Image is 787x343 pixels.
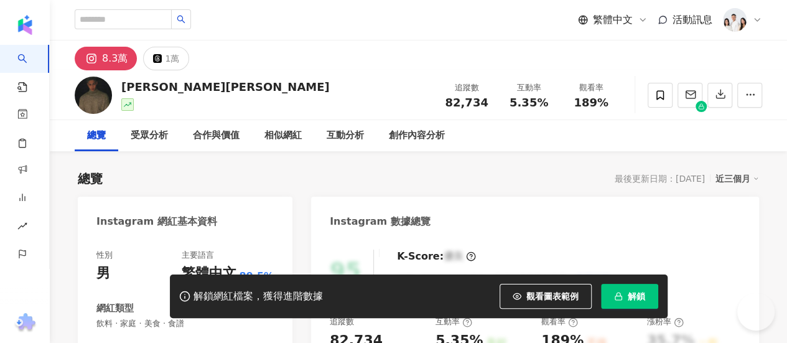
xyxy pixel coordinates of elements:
div: 男 [96,264,110,283]
div: 互動率 [435,316,472,327]
button: 8.3萬 [75,47,137,70]
div: 總覽 [78,170,103,187]
span: 82,734 [445,96,488,109]
img: chrome extension [13,313,37,333]
div: Instagram 數據總覽 [330,215,431,228]
div: 互動率 [505,82,552,94]
div: 1萬 [165,50,179,67]
span: 觀看圖表範例 [526,291,579,301]
span: 89.5% [239,270,274,283]
span: 189% [574,96,608,109]
span: 解鎖 [628,291,645,301]
a: search [17,45,42,93]
div: 追蹤數 [330,316,354,327]
div: 觀看率 [541,316,578,327]
span: 活動訊息 [673,14,712,26]
span: search [177,15,185,24]
div: 近三個月 [715,171,759,187]
div: 總覽 [87,128,106,143]
img: 20231221_NR_1399_Small.jpg [723,8,747,32]
div: 相似網紅 [264,128,302,143]
img: KOL Avatar [75,77,112,114]
div: 主要語言 [181,250,213,261]
div: 最後更新日期：[DATE] [615,174,705,184]
button: 1萬 [143,47,189,70]
div: K-Score : [397,250,476,263]
div: 受眾分析 [131,128,168,143]
div: 漲粉率 [647,316,684,327]
div: Instagram 網紅基本資料 [96,215,217,228]
img: logo icon [15,15,35,35]
div: 追蹤數 [443,82,490,94]
div: 合作與價值 [193,128,240,143]
div: [PERSON_NAME][PERSON_NAME] [121,79,330,95]
div: 8.3萬 [102,50,128,67]
span: rise [17,214,27,242]
span: 繁體中文 [593,13,633,27]
div: 性別 [96,250,113,261]
div: 繁體中文 [181,264,236,283]
button: 觀看圖表範例 [500,284,592,309]
button: 解鎖 [601,284,658,309]
div: 觀看率 [567,82,615,94]
span: 飲料 · 家庭 · 美食 · 食譜 [96,318,274,329]
span: 5.35% [510,96,548,109]
div: 解鎖網紅檔案，獲得進階數據 [193,290,323,303]
div: 互動分析 [327,128,364,143]
div: 創作內容分析 [389,128,445,143]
